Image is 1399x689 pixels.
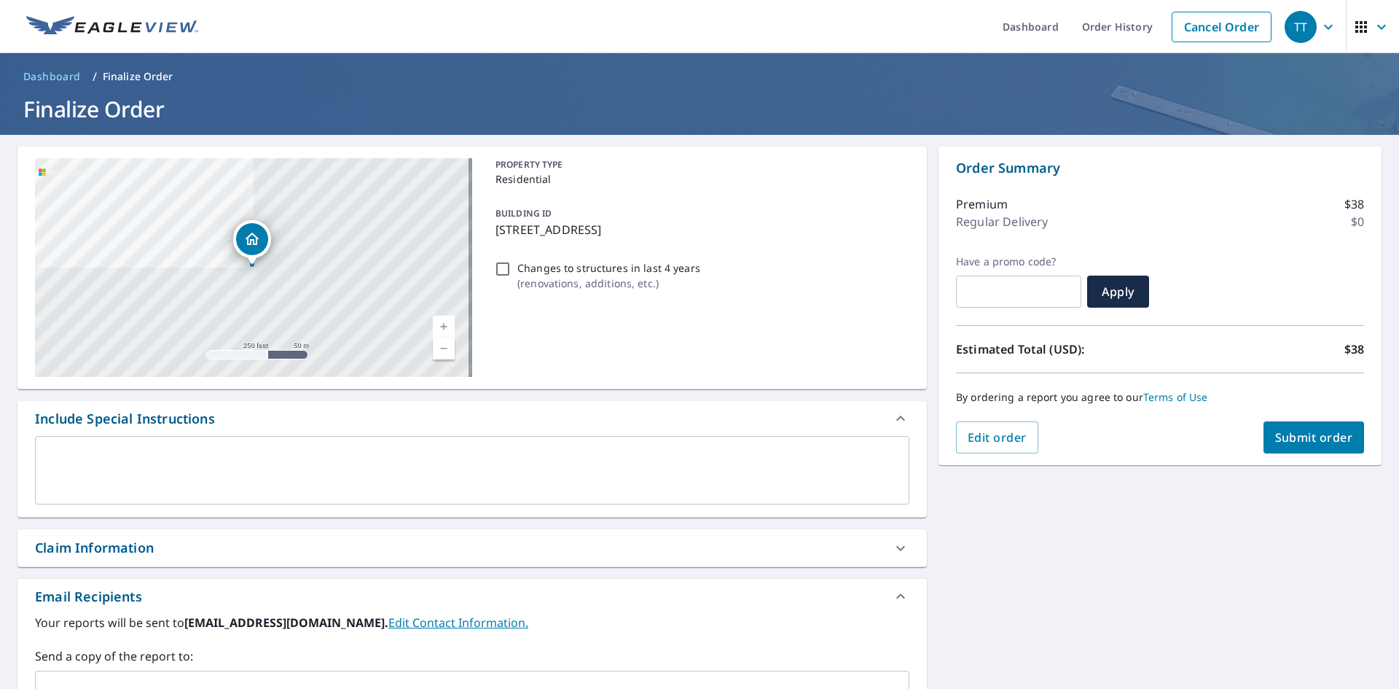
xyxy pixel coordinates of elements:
[184,615,388,631] b: [EMAIL_ADDRESS][DOMAIN_NAME].
[17,65,87,88] a: Dashboard
[35,647,909,665] label: Send a copy of the report to:
[1351,213,1364,230] p: $0
[17,94,1382,124] h1: Finalize Order
[1087,276,1149,308] button: Apply
[1143,390,1208,404] a: Terms of Use
[17,579,927,614] div: Email Recipients
[35,538,154,558] div: Claim Information
[1344,340,1364,358] p: $38
[495,171,904,187] p: Residential
[17,529,927,567] div: Claim Information
[35,587,142,607] div: Email Recipients
[35,614,909,631] label: Your reports will be sent to
[956,195,1008,213] p: Premium
[1285,11,1317,43] div: TT
[26,16,198,38] img: EV Logo
[388,615,528,631] a: EditContactInfo
[495,158,904,171] p: PROPERTY TYPE
[17,401,927,436] div: Include Special Instructions
[956,421,1038,454] button: Edit order
[35,409,215,429] div: Include Special Instructions
[956,255,1081,268] label: Have a promo code?
[495,221,904,238] p: [STREET_ADDRESS]
[17,65,1382,88] nav: breadcrumb
[1275,429,1353,445] span: Submit order
[956,391,1364,404] p: By ordering a report you agree to our
[1263,421,1365,454] button: Submit order
[1172,12,1271,42] a: Cancel Order
[517,260,700,276] p: Changes to structures in last 4 years
[495,207,552,219] p: BUILDING ID
[1099,284,1137,300] span: Apply
[517,276,700,291] p: ( renovations, additions, etc. )
[93,68,97,85] li: /
[23,69,81,84] span: Dashboard
[956,213,1048,230] p: Regular Delivery
[956,340,1160,358] p: Estimated Total (USD):
[1344,195,1364,213] p: $38
[968,429,1027,445] span: Edit order
[433,338,455,359] a: Current Level 17, Zoom Out
[103,69,173,84] p: Finalize Order
[956,158,1364,178] p: Order Summary
[433,316,455,338] a: Current Level 17, Zoom In
[233,220,271,265] div: Dropped pin, building 1, Residential property, 656 Glacier Pass Westerville, OH 43081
